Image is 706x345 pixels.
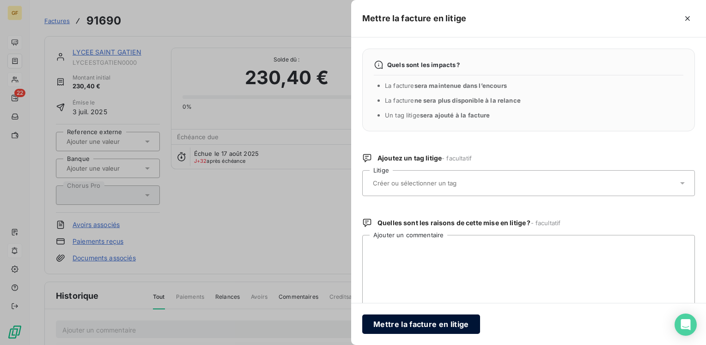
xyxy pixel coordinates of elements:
span: sera maintenue dans l’encours [414,82,507,89]
span: La facture [385,82,507,89]
span: - facultatif [531,219,561,227]
span: sera ajouté à la facture [420,111,490,119]
span: Un tag litige [385,111,490,119]
span: Quels sont les impacts ? [387,61,460,68]
button: Mettre la facture en litige [362,314,480,334]
div: Open Intercom Messenger [675,314,697,336]
span: La facture [385,97,521,104]
span: Ajoutez un tag litige [377,154,472,163]
input: Créer ou sélectionner un tag [372,179,506,187]
h5: Mettre la facture en litige [362,12,466,25]
span: - facultatif [442,154,472,162]
span: Quelles sont les raisons de cette mise en litige ? [377,218,560,228]
span: ne sera plus disponible à la relance [414,97,521,104]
